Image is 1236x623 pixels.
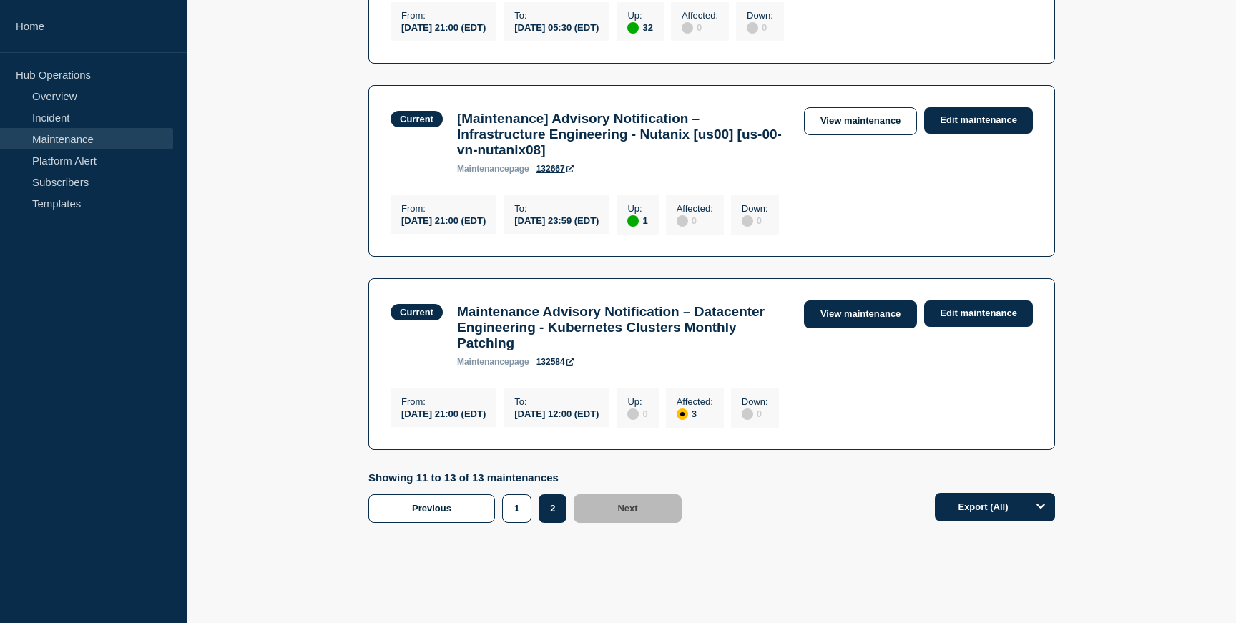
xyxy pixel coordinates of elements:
[514,203,599,214] p: To :
[747,22,758,34] div: disabled
[539,494,566,523] button: 2
[401,396,486,407] p: From :
[627,407,647,420] div: 0
[514,10,599,21] p: To :
[401,203,486,214] p: From :
[627,408,639,420] div: disabled
[627,10,652,21] p: Up :
[514,407,599,419] div: [DATE] 12:00 (EDT)
[368,471,689,484] p: Showing 11 to 13 of 13 maintenances
[1026,493,1055,521] button: Options
[677,407,713,420] div: 3
[627,22,639,34] div: up
[682,10,718,21] p: Affected :
[924,107,1033,134] a: Edit maintenance
[742,203,768,214] p: Down :
[401,10,486,21] p: From :
[627,215,639,227] div: up
[617,503,637,514] span: Next
[457,164,509,174] span: maintenance
[677,215,688,227] div: disabled
[401,214,486,226] div: [DATE] 21:00 (EDT)
[747,10,773,21] p: Down :
[400,114,433,124] div: Current
[401,407,486,419] div: [DATE] 21:00 (EDT)
[457,111,790,158] h3: [Maintenance] Advisory Notification – Infrastructure Engineering - Nutanix [us00] [us-00-vn-nutan...
[677,214,713,227] div: 0
[677,396,713,407] p: Affected :
[514,21,599,33] div: [DATE] 05:30 (EDT)
[412,503,451,514] span: Previous
[682,22,693,34] div: disabled
[804,300,917,328] a: View maintenance
[627,214,647,227] div: 1
[935,493,1055,521] button: Export (All)
[401,21,486,33] div: [DATE] 21:00 (EDT)
[742,215,753,227] div: disabled
[742,407,768,420] div: 0
[924,300,1033,327] a: Edit maintenance
[627,396,647,407] p: Up :
[627,21,652,34] div: 32
[682,21,718,34] div: 0
[742,396,768,407] p: Down :
[502,494,531,523] button: 1
[574,494,681,523] button: Next
[804,107,917,135] a: View maintenance
[677,203,713,214] p: Affected :
[536,164,574,174] a: 132667
[742,214,768,227] div: 0
[514,396,599,407] p: To :
[400,307,433,318] div: Current
[457,164,529,174] p: page
[514,214,599,226] div: [DATE] 23:59 (EDT)
[457,357,509,367] span: maintenance
[627,203,647,214] p: Up :
[742,408,753,420] div: disabled
[536,357,574,367] a: 132584
[457,357,529,367] p: page
[677,408,688,420] div: affected
[457,304,790,351] h3: Maintenance Advisory Notification – Datacenter Engineering - Kubernetes Clusters Monthly Patching
[747,21,773,34] div: 0
[368,494,495,523] button: Previous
